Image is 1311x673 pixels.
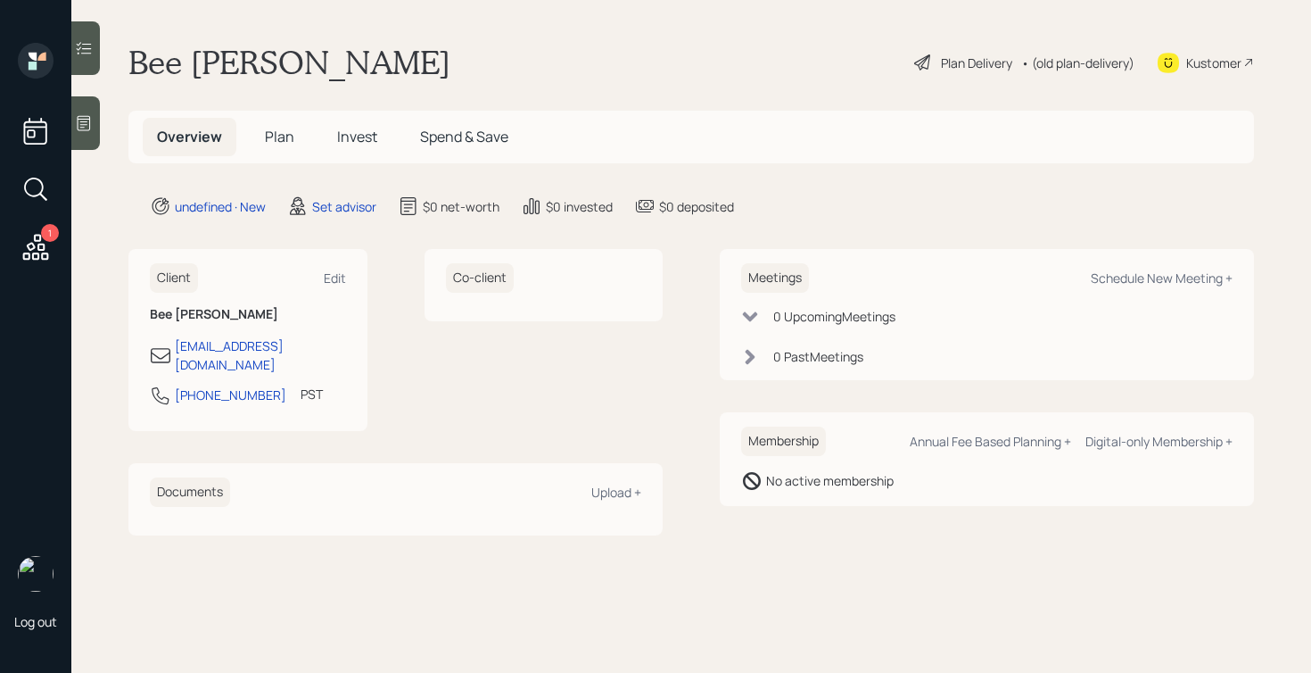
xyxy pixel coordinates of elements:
h6: Documents [150,478,230,507]
h6: Client [150,263,198,293]
div: $0 net-worth [423,197,499,216]
div: undefined · New [175,197,266,216]
h6: Bee [PERSON_NAME] [150,307,346,322]
div: Kustomer [1186,54,1241,72]
div: [PHONE_NUMBER] [175,386,286,404]
span: Invest [337,127,377,146]
div: Upload + [591,484,641,501]
h6: Meetings [741,263,809,293]
div: Set advisor [312,197,376,216]
span: Plan [265,127,294,146]
div: 0 Past Meeting s [773,347,863,366]
div: $0 invested [546,197,613,216]
div: Digital-only Membership + [1085,433,1233,450]
h6: Co-client [446,263,514,293]
h1: Bee [PERSON_NAME] [128,43,450,82]
div: Plan Delivery [941,54,1012,72]
div: Edit [324,270,346,287]
div: Schedule New Meeting + [1091,270,1233,287]
span: Spend & Save [420,127,508,146]
div: PST [301,385,323,403]
div: 0 Upcoming Meeting s [773,307,895,326]
h6: Membership [741,427,826,456]
div: • (old plan-delivery) [1021,54,1134,72]
div: 1 [41,224,59,242]
div: [EMAIL_ADDRESS][DOMAIN_NAME] [175,336,346,374]
img: robby-grisanti-headshot.png [18,556,54,592]
div: No active membership [766,471,894,490]
div: Annual Fee Based Planning + [910,433,1071,450]
span: Overview [157,127,222,146]
div: $0 deposited [659,197,734,216]
div: Log out [14,613,57,630]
